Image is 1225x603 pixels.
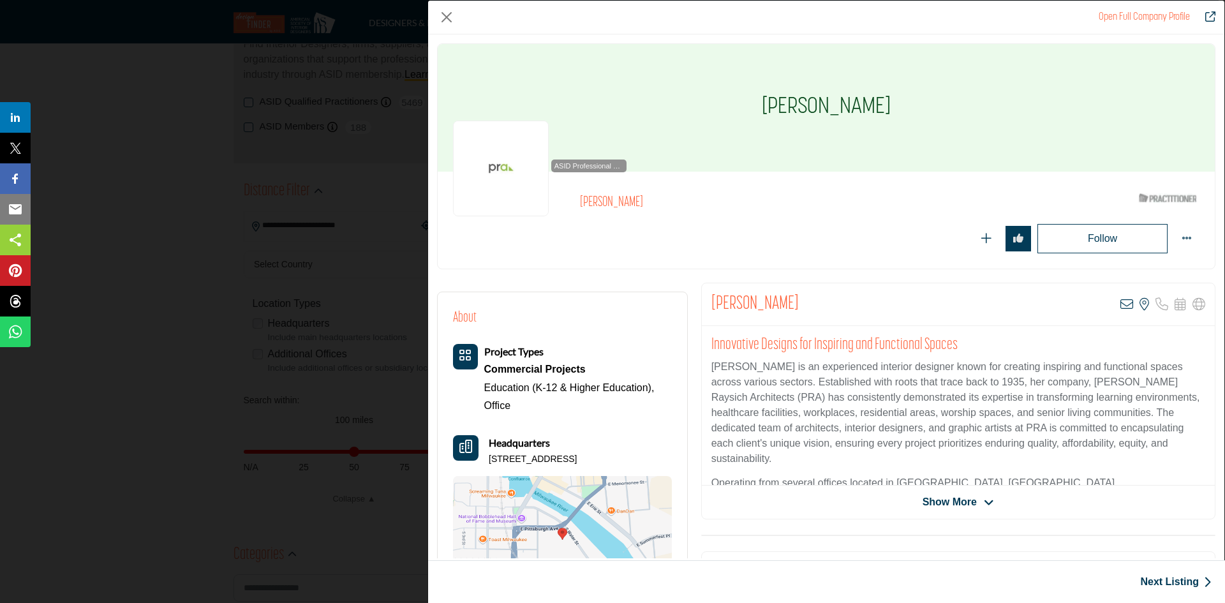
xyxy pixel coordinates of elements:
[484,382,655,393] a: Education (K-12 & Higher Education),
[453,121,549,216] img: linda-moses logo
[1139,190,1196,206] img: ASID Qualified Practitioners
[1099,12,1190,22] a: Redirect to linda-moses
[762,44,891,172] h1: [PERSON_NAME]
[1140,574,1212,590] a: Next Listing
[554,161,624,172] span: ASID Professional Practitioner
[711,475,1205,583] p: Operating from several offices located in [GEOGRAPHIC_DATA], [GEOGRAPHIC_DATA], [GEOGRAPHIC_DATA]...
[580,195,931,211] h2: [PERSON_NAME]
[453,308,477,329] h2: About
[1006,226,1031,251] button: Redirect to login page
[1196,10,1215,25] a: Redirect to linda-moses
[711,293,799,316] h2: Linda Moses
[489,435,550,450] b: Headquarters
[484,360,672,379] a: Commercial Projects
[489,453,577,466] p: [STREET_ADDRESS]
[484,345,544,357] b: Project Types
[711,336,1205,355] h2: Innovative Designs for Inspiring and Functional Spaces
[484,346,544,357] a: Project Types
[453,435,479,461] button: Headquarter icon
[974,226,999,251] button: Redirect to login page
[437,8,456,27] button: Close
[1037,224,1168,253] button: Redirect to login
[1174,226,1199,251] button: More Options
[923,495,977,510] span: Show More
[711,359,1205,466] p: [PERSON_NAME] is an experienced interior designer known for creating inspiring and functional spa...
[453,344,478,369] button: Category Icon
[484,400,511,411] a: Office
[484,360,672,379] div: Involve the design, construction, or renovation of spaces used for business purposes such as offi...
